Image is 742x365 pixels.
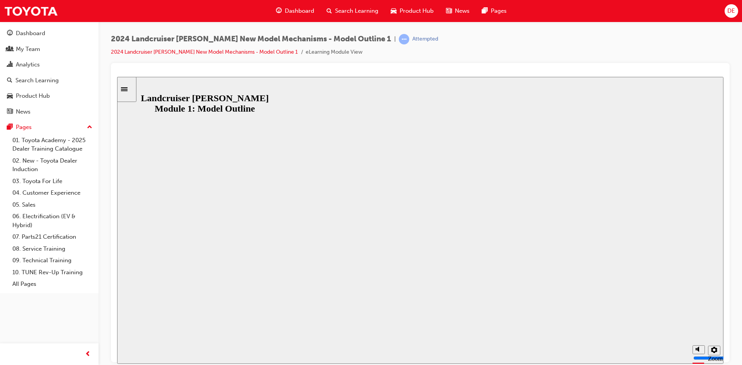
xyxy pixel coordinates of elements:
button: DashboardMy TeamAnalyticsSearch LearningProduct HubNews [3,25,95,120]
span: prev-icon [85,350,91,359]
div: Dashboard [16,29,45,38]
span: up-icon [87,122,92,132]
a: 06. Electrification (EV & Hybrid) [9,211,95,231]
span: people-icon [7,46,13,53]
a: search-iconSearch Learning [320,3,385,19]
a: My Team [3,42,95,56]
a: 01. Toyota Academy - 2025 Dealer Training Catalogue [9,134,95,155]
a: 07. Parts21 Certification [9,231,95,243]
a: Search Learning [3,73,95,88]
a: 05. Sales [9,199,95,211]
a: pages-iconPages [476,3,513,19]
span: DE [727,7,735,15]
a: 10. TUNE Rev-Up Training [9,267,95,278]
span: pages-icon [7,124,13,131]
a: car-iconProduct Hub [385,3,440,19]
span: Product Hub [400,7,434,15]
span: guage-icon [276,6,282,16]
a: Dashboard [3,26,95,41]
span: News [455,7,470,15]
a: news-iconNews [440,3,476,19]
a: 04. Customer Experience [9,187,95,199]
a: 2024 Landcruiser [PERSON_NAME] New Model Mechanisms - Model Outline 1 [111,49,298,55]
img: Trak [4,2,58,20]
li: eLearning Module View [306,48,362,57]
span: car-icon [7,93,13,100]
span: search-icon [7,77,12,84]
span: guage-icon [7,30,13,37]
button: Pages [3,120,95,134]
span: chart-icon [7,61,13,68]
div: Product Hub [16,92,50,100]
div: Search Learning [15,76,59,85]
span: Dashboard [285,7,314,15]
a: 09. Technical Training [9,255,95,267]
a: All Pages [9,278,95,290]
a: 08. Service Training [9,243,95,255]
span: search-icon [327,6,332,16]
span: Search Learning [335,7,378,15]
a: Product Hub [3,89,95,103]
span: Pages [491,7,507,15]
a: News [3,105,95,119]
a: 03. Toyota For Life [9,175,95,187]
div: Analytics [16,60,40,69]
div: My Team [16,45,40,54]
span: news-icon [446,6,452,16]
span: | [394,35,396,44]
span: pages-icon [482,6,488,16]
a: 02. New - Toyota Dealer Induction [9,155,95,175]
span: learningRecordVerb_ATTEMPT-icon [399,34,409,44]
button: Settings [591,269,603,278]
span: car-icon [391,6,397,16]
button: Mute (Ctrl+Alt+M) [575,268,588,277]
div: misc controls [572,262,602,287]
span: news-icon [7,109,13,115]
a: guage-iconDashboard [270,3,320,19]
div: Pages [16,123,32,132]
a: Analytics [3,58,95,72]
span: 2024 Landcruiser [PERSON_NAME] New Model Mechanisms - Model Outline 1 [111,35,391,44]
div: Attempted [412,36,438,43]
button: DE [725,4,738,18]
div: News [16,107,31,116]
